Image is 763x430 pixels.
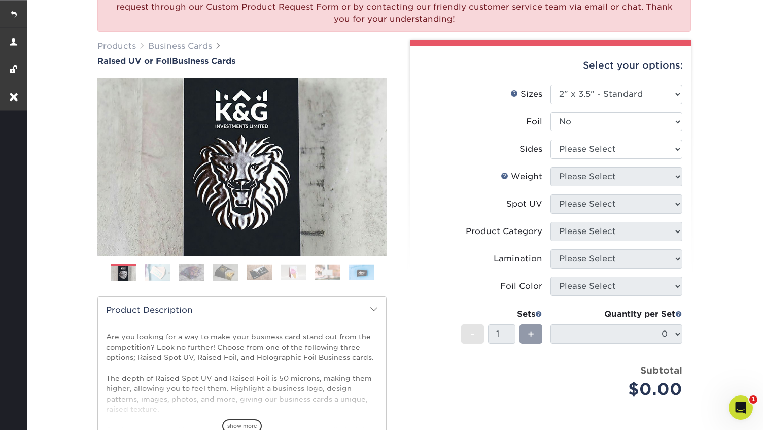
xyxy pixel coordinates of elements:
[519,143,542,155] div: Sides
[526,116,542,128] div: Foil
[315,264,340,280] img: Business Cards 07
[111,260,136,286] img: Business Cards 01
[97,56,172,66] span: Raised UV or Foil
[97,56,387,66] a: Raised UV or FoilBusiness Cards
[501,171,542,183] div: Weight
[213,263,238,281] img: Business Cards 04
[494,253,542,265] div: Lamination
[281,264,306,280] img: Business Cards 06
[506,198,542,210] div: Spot UV
[470,326,475,342] span: -
[98,297,386,323] h2: Product Description
[418,46,683,85] div: Select your options:
[558,377,682,402] div: $0.00
[97,41,136,51] a: Products
[500,280,542,292] div: Foil Color
[550,308,682,320] div: Quantity per Set
[749,395,757,404] span: 1
[349,264,374,280] img: Business Cards 08
[3,399,86,426] iframe: Google Customer Reviews
[466,225,542,238] div: Product Category
[97,22,387,312] img: Raised UV or Foil 01
[461,308,542,320] div: Sets
[145,263,170,281] img: Business Cards 02
[97,56,387,66] h1: Business Cards
[179,263,204,281] img: Business Cards 03
[528,326,534,342] span: +
[510,88,542,101] div: Sizes
[729,395,753,420] iframe: Intercom live chat
[640,365,682,376] strong: Subtotal
[148,41,212,51] a: Business Cards
[247,264,272,280] img: Business Cards 05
